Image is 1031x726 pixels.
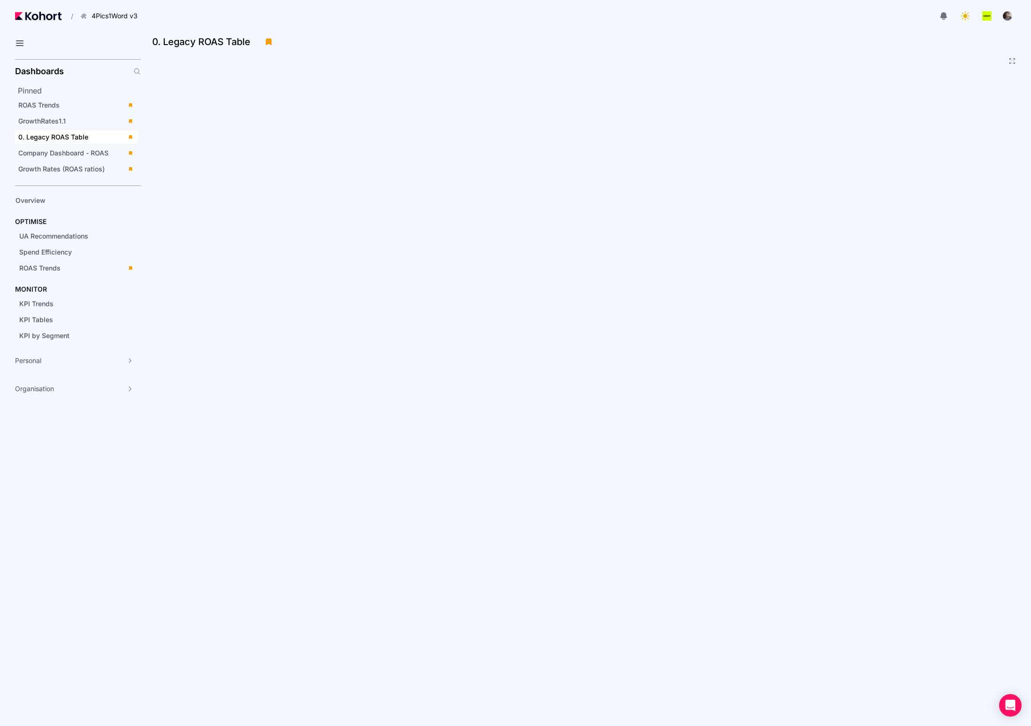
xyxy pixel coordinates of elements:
span: KPI Tables [19,316,53,324]
a: KPI Trends [16,297,125,311]
span: Personal [15,356,41,365]
button: 4Pics1Word v3 [75,8,147,24]
a: Spend Efficiency [16,245,125,259]
h4: OPTIMISE [15,217,47,226]
a: KPI by Segment [16,329,125,343]
span: Organisation [15,384,54,394]
h4: MONITOR [15,285,47,294]
a: GrowthRates1.1 [15,114,138,128]
a: KPI Tables [16,313,125,327]
a: Company Dashboard - ROAS [15,146,138,160]
a: Overview [12,193,125,208]
h2: Dashboards [15,67,64,76]
a: ROAS Trends [16,261,138,275]
span: Spend Efficiency [19,248,72,256]
span: 4Pics1Word v3 [92,11,138,21]
a: UA Recommendations [16,229,125,243]
span: KPI Trends [19,300,54,308]
h2: Pinned [18,85,141,96]
button: Fullscreen [1008,57,1016,65]
span: UA Recommendations [19,232,88,240]
span: ROAS Trends [18,101,60,109]
span: 0. Legacy ROAS Table [18,133,88,141]
img: Kohort logo [15,12,62,20]
span: / [63,11,73,21]
div: Open Intercom Messenger [999,694,1022,717]
span: KPI by Segment [19,332,70,340]
span: Overview [16,196,46,204]
span: Company Dashboard - ROAS [18,149,109,157]
span: ROAS Trends [19,264,61,272]
h3: 0. Legacy ROAS Table [152,37,256,46]
span: GrowthRates1.1 [18,117,66,125]
img: logo_Lotum_Logo_20240521114851236074.png [982,11,992,21]
a: ROAS Trends [15,98,138,112]
a: Growth Rates (ROAS ratios) [15,162,138,176]
a: 0. Legacy ROAS Table [15,130,138,144]
span: Growth Rates (ROAS ratios) [18,165,105,173]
